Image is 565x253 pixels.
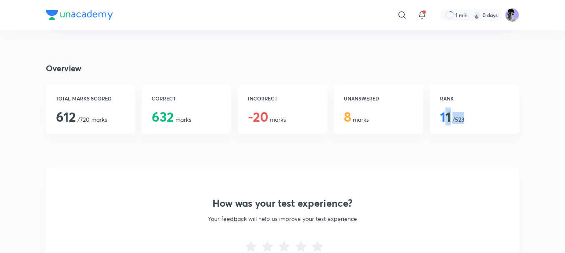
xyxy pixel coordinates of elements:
span: 632 [152,108,174,125]
span: 8 [344,108,351,125]
h6: INCORRECT [248,95,317,102]
h3: How was your test experience? [76,197,489,209]
h6: TOTAL MARKS SCORED [56,95,125,102]
span: 11 [440,108,451,125]
span: /523 [440,115,464,123]
h6: RANK [440,95,509,102]
img: streak [472,11,481,19]
h6: CORRECT [152,95,221,102]
img: henil patel [505,8,519,22]
span: 612 [56,108,76,125]
p: Your feedback will help us improve your test experience [76,214,489,223]
span: marks [152,115,191,123]
h4: Overview [46,62,519,75]
span: -20 [248,108,268,125]
img: Company Logo [46,10,113,20]
span: marks [248,115,286,123]
h6: UNANSWERED [344,95,413,102]
span: /720 marks [56,115,107,123]
span: marks [344,115,369,123]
